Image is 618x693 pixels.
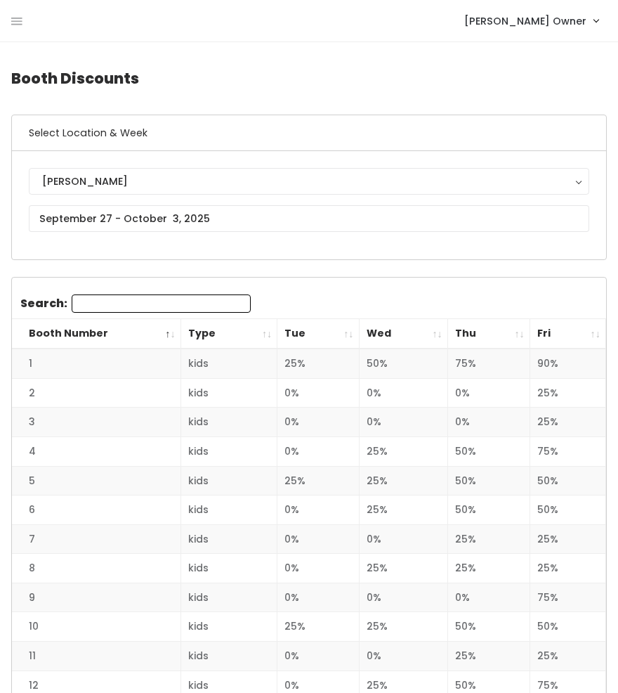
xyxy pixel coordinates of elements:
td: kids [180,349,277,378]
td: 0% [277,642,359,671]
td: 25% [277,349,359,378]
td: 25% [530,554,605,583]
td: 25% [277,466,359,496]
td: 0% [277,496,359,525]
td: 50% [447,612,530,642]
td: kids [180,408,277,437]
td: 25% [447,554,530,583]
label: Search: [20,294,251,313]
div: [PERSON_NAME] [42,174,576,189]
td: 0% [447,583,530,612]
td: 11 [12,642,180,671]
td: 4 [12,437,180,467]
td: 50% [530,496,605,525]
td: 7 [12,524,180,554]
td: 25% [359,612,447,642]
td: 0% [277,378,359,408]
td: 2 [12,378,180,408]
td: 25% [447,642,530,671]
td: kids [180,378,277,408]
td: kids [180,583,277,612]
td: 8 [12,554,180,583]
td: 90% [530,349,605,378]
input: September 27 - October 3, 2025 [29,205,589,232]
td: 0% [359,408,447,437]
h4: Booth Discounts [11,59,607,98]
td: 25% [530,378,605,408]
td: 50% [447,437,530,467]
td: 10 [12,612,180,642]
td: 75% [530,437,605,467]
td: 5 [12,466,180,496]
td: 25% [359,437,447,467]
td: 0% [359,524,447,554]
td: 0% [277,408,359,437]
td: 0% [447,378,530,408]
td: kids [180,524,277,554]
td: 25% [277,612,359,642]
a: [PERSON_NAME] Owner [450,6,612,36]
th: Tue: activate to sort column ascending [277,319,359,349]
td: 1 [12,349,180,378]
td: 25% [530,642,605,671]
td: 50% [447,496,530,525]
td: 0% [447,408,530,437]
td: 25% [530,408,605,437]
td: 25% [359,466,447,496]
td: 3 [12,408,180,437]
button: [PERSON_NAME] [29,168,589,195]
td: 75% [530,583,605,612]
td: kids [180,612,277,642]
td: 50% [447,466,530,496]
th: Thu: activate to sort column ascending [447,319,530,349]
td: 0% [277,437,359,467]
td: 0% [359,583,447,612]
th: Booth Number: activate to sort column descending [12,319,180,349]
td: kids [180,437,277,467]
td: kids [180,466,277,496]
td: 25% [359,554,447,583]
td: 25% [447,524,530,554]
td: 0% [359,642,447,671]
th: Type: activate to sort column ascending [180,319,277,349]
td: 25% [359,496,447,525]
td: 0% [277,524,359,554]
td: 6 [12,496,180,525]
input: Search: [72,294,251,313]
td: kids [180,642,277,671]
td: 50% [530,612,605,642]
td: 0% [277,554,359,583]
td: 75% [447,349,530,378]
th: Wed: activate to sort column ascending [359,319,447,349]
span: [PERSON_NAME] Owner [464,13,586,29]
td: 25% [530,524,605,554]
td: 9 [12,583,180,612]
td: 50% [359,349,447,378]
h6: Select Location & Week [12,115,606,151]
th: Fri: activate to sort column ascending [530,319,605,349]
td: 0% [277,583,359,612]
td: 50% [530,466,605,496]
td: kids [180,554,277,583]
td: 0% [359,378,447,408]
td: kids [180,496,277,525]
